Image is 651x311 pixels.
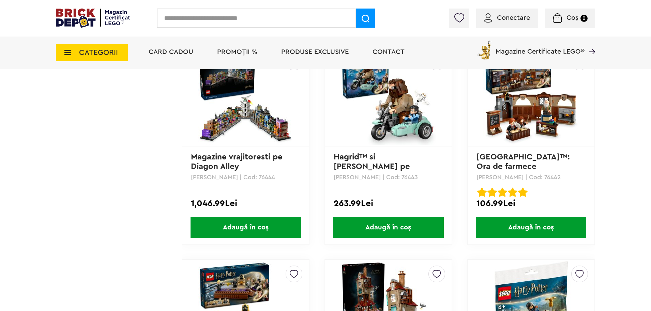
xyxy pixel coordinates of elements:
div: 106.99Lei [476,199,586,208]
p: [PERSON_NAME] | Cod: 76442 [476,174,586,180]
span: Adaugă în coș [191,217,301,238]
div: 1,046.99Lei [191,199,300,208]
p: [PERSON_NAME] | Cod: 76444 [191,174,300,180]
img: Evaluare cu stele [477,187,487,197]
a: [GEOGRAPHIC_DATA]™: Ora de farmece [476,153,572,171]
img: Evaluare cu stele [487,187,497,197]
a: Card Cadou [149,48,193,55]
img: Castelul Hogwarts™: Ora de farmece [483,49,579,145]
img: Magazine vrajitoresti pe Diagon Alley [198,49,293,145]
span: Conectare [497,14,530,21]
span: Adaugă în coș [333,217,443,238]
img: Evaluare cu stele [518,187,528,197]
a: Adaugă în coș [325,217,452,238]
img: Evaluare cu stele [498,187,507,197]
a: Magazine Certificate LEGO® [585,39,595,46]
img: Hagrid™ si Harry pe motocicleta [340,49,436,145]
span: Adaugă în coș [476,217,586,238]
div: 263.99Lei [334,199,443,208]
p: [PERSON_NAME] | Cod: 76443 [334,174,443,180]
a: Adaugă în coș [468,217,594,238]
a: Hagrid™ si [PERSON_NAME] pe motocicleta [334,153,412,180]
a: PROMOȚII % [217,48,257,55]
span: Coș [566,14,578,21]
span: CATEGORII [79,49,118,56]
a: Magazine vrajitoresti pe Diagon Alley [191,153,285,171]
a: Conectare [484,14,530,21]
a: Contact [373,48,405,55]
small: 0 [580,15,588,22]
a: Adaugă în coș [182,217,309,238]
a: Produse exclusive [281,48,349,55]
img: Evaluare cu stele [508,187,517,197]
span: Magazine Certificate LEGO® [496,39,585,55]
